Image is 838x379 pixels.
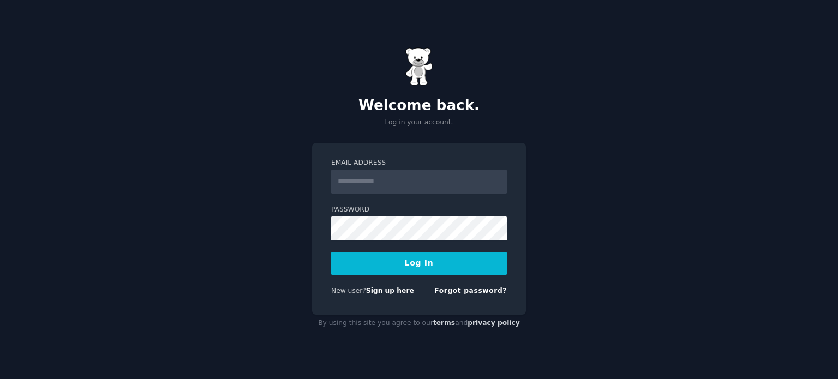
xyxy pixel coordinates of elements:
[331,287,366,294] span: New user?
[312,118,526,128] p: Log in your account.
[331,158,507,168] label: Email Address
[312,97,526,115] h2: Welcome back.
[433,319,455,327] a: terms
[434,287,507,294] a: Forgot password?
[331,205,507,215] label: Password
[366,287,414,294] a: Sign up here
[468,319,520,327] a: privacy policy
[331,252,507,275] button: Log In
[312,315,526,332] div: By using this site you agree to our and
[405,47,433,86] img: Gummy Bear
